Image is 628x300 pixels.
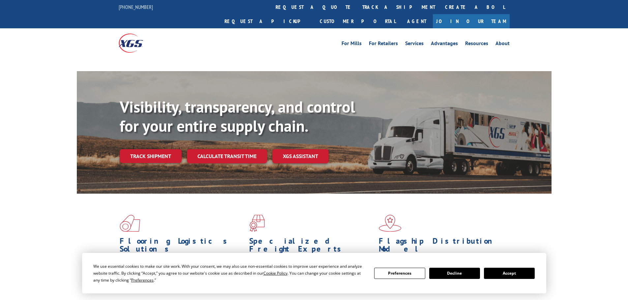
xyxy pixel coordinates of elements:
[379,215,402,232] img: xgs-icon-flagship-distribution-model-red
[131,277,154,283] span: Preferences
[495,41,510,48] a: About
[263,270,287,276] span: Cookie Policy
[431,41,458,48] a: Advantages
[405,41,424,48] a: Services
[429,268,480,279] button: Decline
[82,253,546,293] div: Cookie Consent Prompt
[119,4,153,10] a: [PHONE_NUMBER]
[401,14,433,28] a: Agent
[465,41,488,48] a: Resources
[120,215,140,232] img: xgs-icon-total-supply-chain-intelligence-red
[272,149,329,163] a: XGS ASSISTANT
[120,237,244,256] h1: Flooring Logistics Solutions
[249,215,265,232] img: xgs-icon-focused-on-flooring-red
[220,14,315,28] a: Request a pickup
[120,149,182,163] a: Track shipment
[249,237,374,256] h1: Specialized Freight Experts
[187,149,267,163] a: Calculate transit time
[379,237,503,256] h1: Flagship Distribution Model
[315,14,401,28] a: Customer Portal
[120,96,355,136] b: Visibility, transparency, and control for your entire supply chain.
[342,41,362,48] a: For Mills
[374,268,425,279] button: Preferences
[433,14,510,28] a: Join Our Team
[93,263,366,284] div: We use essential cookies to make our site work. With your consent, we may also use non-essential ...
[369,41,398,48] a: For Retailers
[484,268,535,279] button: Accept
